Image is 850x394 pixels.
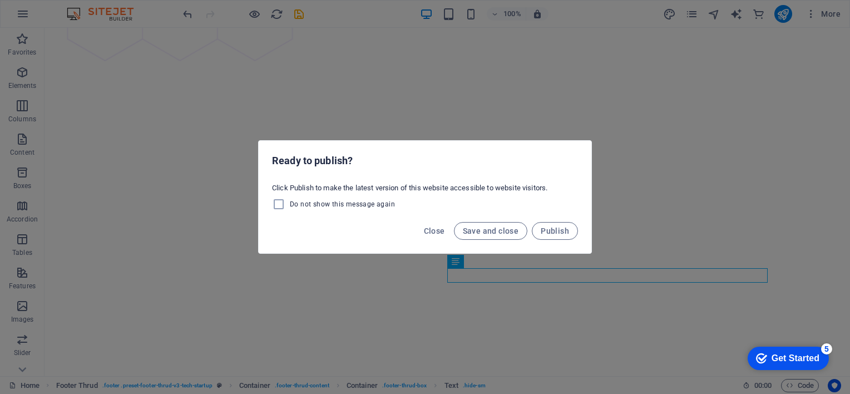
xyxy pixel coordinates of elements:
[272,154,578,168] h2: Ready to publish?
[463,226,519,235] span: Save and close
[532,222,578,240] button: Publish
[424,226,445,235] span: Close
[419,222,449,240] button: Close
[259,179,591,215] div: Click Publish to make the latest version of this website accessible to website visitors.
[541,226,569,235] span: Publish
[290,200,395,209] span: Do not show this message again
[33,12,81,22] div: Get Started
[9,6,90,29] div: Get Started 5 items remaining, 0% complete
[454,222,528,240] button: Save and close
[82,2,93,13] div: 5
